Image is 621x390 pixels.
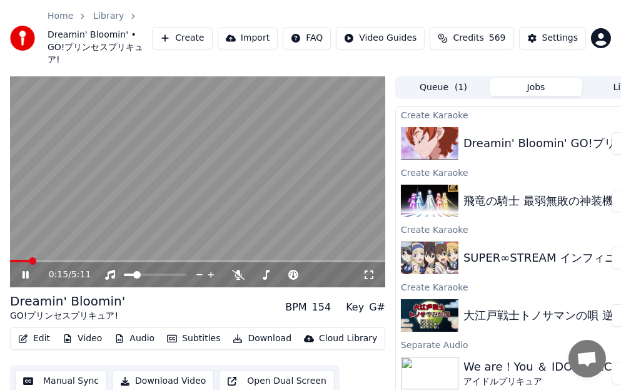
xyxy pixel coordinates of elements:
span: 0:15 [49,269,68,281]
button: Subtitles [162,330,225,347]
div: BPM [285,300,306,315]
div: G# [369,300,385,315]
button: Create [152,27,213,49]
button: FAQ [283,27,331,49]
button: Credits569 [430,27,513,49]
div: Dreamin' Bloomin' [10,292,125,310]
button: Download [228,330,296,347]
button: Import [218,27,278,49]
img: youka [10,26,35,51]
div: 154 [312,300,331,315]
button: Video Guides [336,27,425,49]
span: ( 1 ) [455,81,467,94]
a: Home [48,10,73,23]
span: 5:11 [71,269,91,281]
div: GO!プリンセスプリキュア! [10,310,125,322]
div: チャットを開く [568,340,606,377]
div: / [49,269,79,281]
div: Key [346,300,364,315]
nav: breadcrumb [48,10,152,66]
span: Credits [453,32,483,44]
div: Cloud Library [319,332,377,345]
button: Video [58,330,107,347]
button: Settings [519,27,586,49]
button: Audio [109,330,159,347]
button: Queue [397,78,490,96]
span: 569 [489,32,506,44]
a: Library [93,10,124,23]
button: Edit [13,330,55,347]
div: Settings [542,32,578,44]
button: Jobs [490,78,582,96]
span: Dreamin' Bloomin' • GO!プリンセスプリキュア! [48,29,152,66]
